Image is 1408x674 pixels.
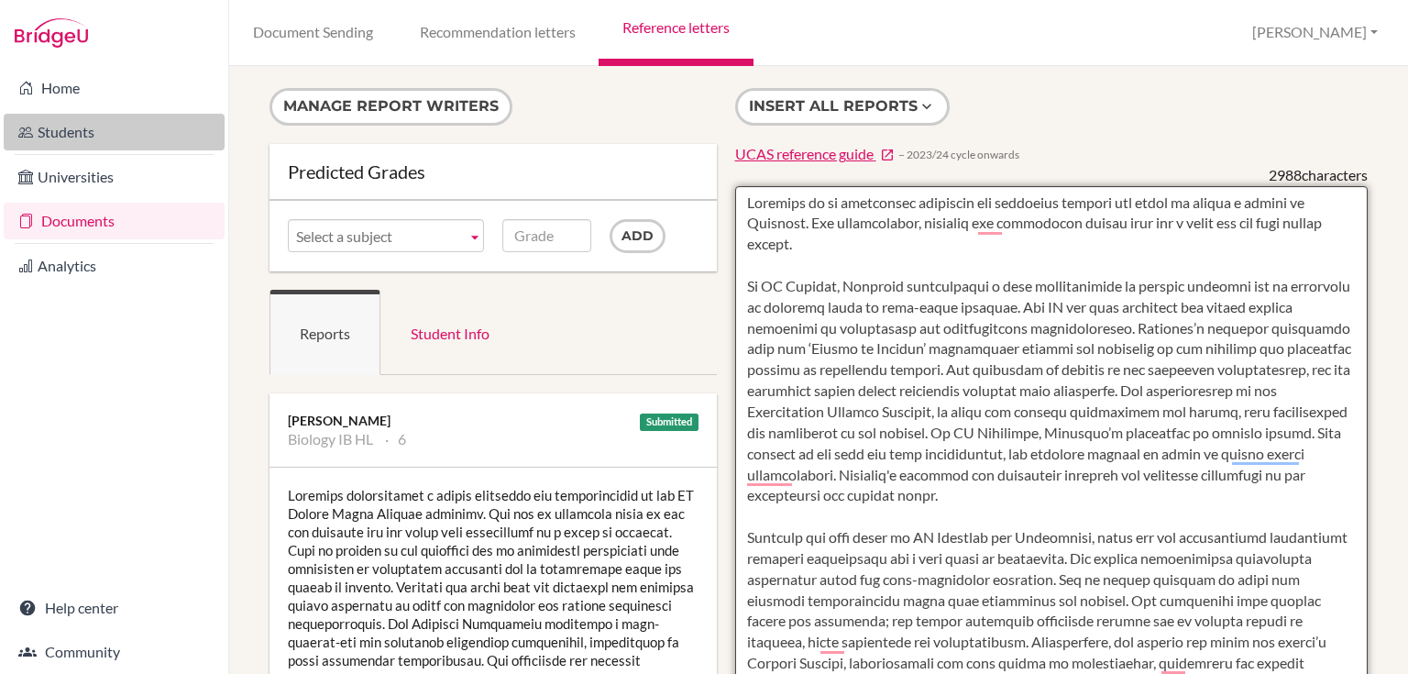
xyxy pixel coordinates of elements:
[288,430,373,448] li: Biology IB HL
[269,290,380,375] a: Reports
[4,248,225,284] a: Analytics
[898,147,1019,162] span: − 2023/24 cycle onwards
[640,414,698,431] div: Submitted
[380,290,520,375] a: Student Info
[735,144,895,165] a: UCAS reference guide
[1244,16,1386,50] button: [PERSON_NAME]
[4,203,225,239] a: Documents
[288,162,698,181] div: Predicted Grades
[4,70,225,106] a: Home
[1269,166,1302,183] span: 2988
[735,145,874,162] span: UCAS reference guide
[4,159,225,195] a: Universities
[296,220,459,253] span: Select a subject
[1269,165,1368,186] div: characters
[385,430,406,448] li: 6
[610,219,665,253] input: Add
[288,412,698,430] div: [PERSON_NAME]
[4,114,225,150] a: Students
[4,590,225,626] a: Help center
[735,88,950,126] button: Insert all reports
[15,18,88,48] img: Bridge-U
[4,634,225,670] a: Community
[502,219,591,252] input: Grade
[269,88,512,126] button: Manage report writers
